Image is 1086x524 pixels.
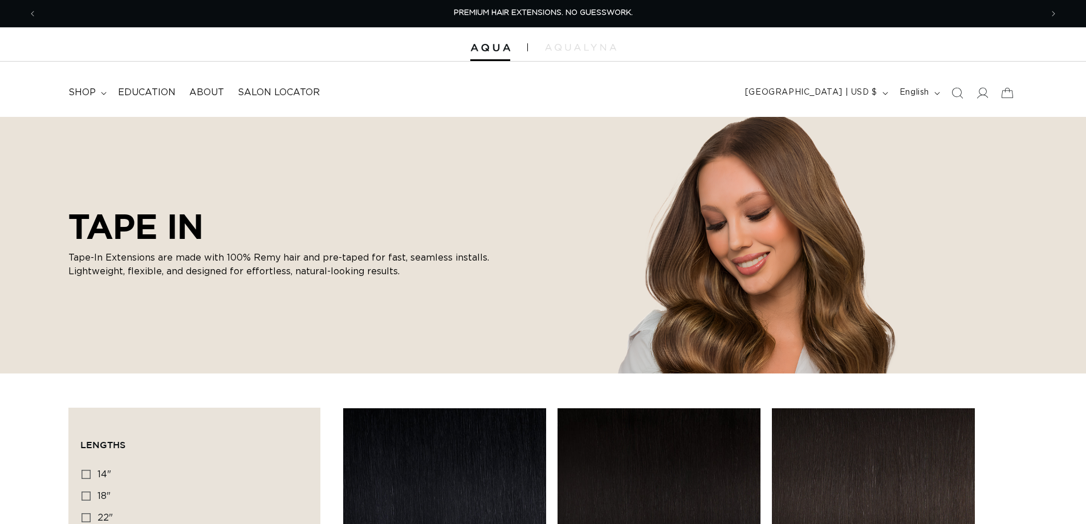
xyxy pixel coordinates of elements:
span: [GEOGRAPHIC_DATA] | USD $ [745,87,877,99]
button: Next announcement [1041,3,1066,25]
img: aqualyna.com [545,44,616,51]
img: Aqua Hair Extensions [470,44,510,52]
button: [GEOGRAPHIC_DATA] | USD $ [738,82,893,104]
span: English [900,87,929,99]
a: Salon Locator [231,80,327,105]
span: About [189,87,224,99]
h2: TAPE IN [68,206,502,246]
button: Previous announcement [20,3,45,25]
span: 22" [97,513,113,522]
button: English [893,82,945,104]
summary: Search [945,80,970,105]
span: Education [118,87,176,99]
span: Salon Locator [238,87,320,99]
a: Education [111,80,182,105]
summary: shop [62,80,111,105]
span: shop [68,87,96,99]
p: Tape-In Extensions are made with 100% Remy hair and pre-taped for fast, seamless installs. Lightw... [68,251,502,278]
span: PREMIUM HAIR EXTENSIONS. NO GUESSWORK. [454,9,633,17]
summary: Lengths (0 selected) [80,420,308,461]
a: About [182,80,231,105]
span: 14" [97,470,111,479]
span: 18" [97,491,111,501]
span: Lengths [80,440,125,450]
